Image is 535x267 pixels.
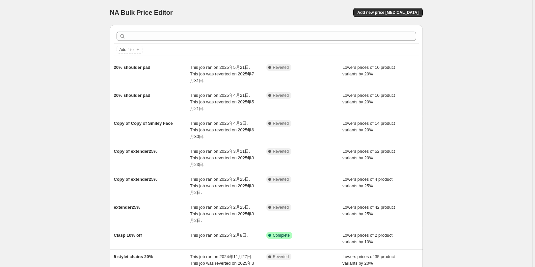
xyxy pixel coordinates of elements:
[273,205,289,210] span: Reverted
[190,205,254,223] span: This job ran on 2025年2月25日. This job was reverted on 2025年3月2日.
[190,65,254,83] span: This job ran on 2025年5月21日. This job was reverted on 2025年7月31日.
[342,65,395,76] span: Lowers prices of 10 product variants by 20%
[114,177,157,182] span: Copy of extender25%
[273,233,290,238] span: Complete
[190,121,254,139] span: This job ran on 2025年4月3日. This job was reverted on 2025年6月30日.
[342,205,395,216] span: Lowers prices of 42 product variants by 25%
[353,8,422,17] button: Add new price [MEDICAL_DATA]
[342,121,395,132] span: Lowers prices of 14 product variants by 20%
[342,149,395,160] span: Lowers prices of 52 product variants by 20%
[120,47,135,52] span: Add filter
[190,149,254,167] span: This job ran on 2025年3月11日. This job was reverted on 2025年3月23日.
[342,177,392,188] span: Lowers prices of 4 product variants by 25%
[342,233,392,244] span: Lowers prices of 2 product variants by 10%
[114,205,140,210] span: extender25%
[114,65,150,70] span: 20% shoulder pad
[273,177,289,182] span: Reverted
[190,177,254,195] span: This job ran on 2025年2月25日. This job was reverted on 2025年3月2日.
[273,65,289,70] span: Reverted
[114,149,157,154] span: Copy of extender25%
[114,93,150,98] span: 20% shoulder pad
[273,149,289,154] span: Reverted
[273,121,289,126] span: Reverted
[273,254,289,259] span: Reverted
[342,254,395,266] span: Lowers prices of 35 product variants by 20%
[190,233,248,238] span: This job ran on 2025年2月8日.
[273,93,289,98] span: Reverted
[114,233,142,238] span: Clasp 10% off
[117,46,143,54] button: Add filter
[110,9,173,16] span: NA Bulk Price Editor
[114,254,153,259] span: 5 stylei chains 20%
[114,121,173,126] span: Copy of Copy of Smiley Face
[190,93,254,111] span: This job ran on 2025年4月21日. This job was reverted on 2025年5月21日.
[342,93,395,104] span: Lowers prices of 10 product variants by 20%
[357,10,418,15] span: Add new price [MEDICAL_DATA]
